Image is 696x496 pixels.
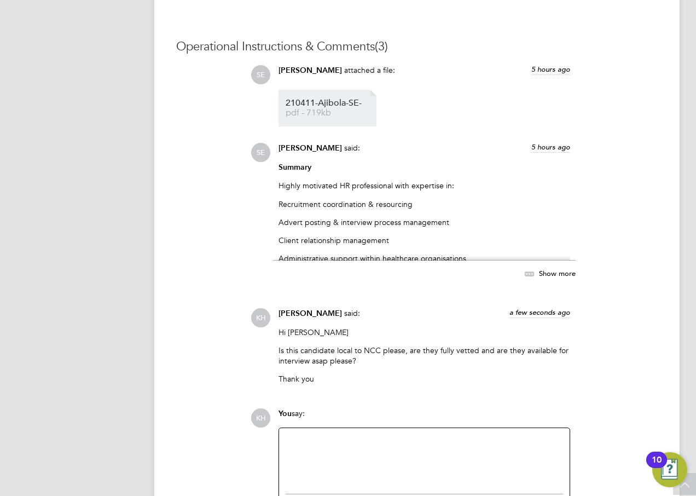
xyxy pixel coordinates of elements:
span: [PERSON_NAME] [279,143,342,153]
p: Highly motivated HR professional with expertise in: [279,181,570,191]
span: KH [251,308,270,327]
p: Client relationship management [279,235,570,245]
span: Show more [539,269,576,278]
span: pdf - 719kb [286,109,373,117]
span: 5 hours ago [531,142,570,152]
p: Is this candidate local to NCC please, are they fully vetted and are they available for interview... [279,345,570,365]
h3: Operational Instructions & Comments [176,39,658,55]
span: You [279,409,292,418]
span: SE [251,143,270,162]
span: said: [344,308,360,318]
span: KH [251,408,270,428]
span: 5 hours ago [531,65,570,74]
p: Advert posting & interview process management [279,217,570,227]
span: [PERSON_NAME] [279,66,342,75]
span: SE [251,65,270,84]
p: Thank you [279,374,570,384]
div: say: [279,408,570,428]
a: 210411-Ajibola-SE- pdf - 719kb [286,99,373,117]
span: (3) [375,39,388,54]
p: Administrative support within healthcare organisations [279,253,570,263]
span: said: [344,143,360,153]
span: attached a file: [344,65,395,75]
span: 210411-Ajibola-SE- [286,99,373,107]
strong: Summary [279,163,311,172]
div: 10 [652,460,662,474]
span: a few seconds ago [509,308,570,317]
p: Recruitment coordination & resourcing [279,199,570,209]
p: Hi [PERSON_NAME] [279,327,570,337]
span: [PERSON_NAME] [279,309,342,318]
button: Open Resource Center, 10 new notifications [652,452,687,487]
